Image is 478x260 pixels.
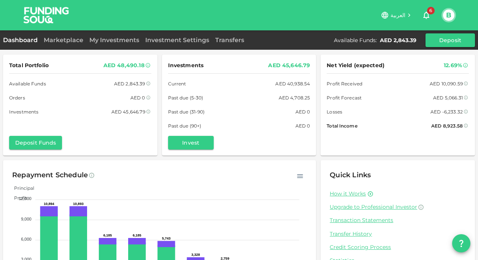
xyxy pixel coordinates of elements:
a: Transaction Statements [330,217,466,224]
tspan: 9,000 [21,217,32,221]
a: Investment Settings [142,36,212,44]
div: AED 2,843.39 [114,80,145,88]
span: Principal [8,185,34,191]
a: Marketplace [41,36,86,44]
span: Quick Links [330,171,371,179]
div: Repayment Schedule [12,169,88,181]
a: Credit Scoring Process [330,244,466,251]
button: question [452,234,470,252]
a: My Investments [86,36,142,44]
div: Available Funds : [334,36,377,44]
a: How it Works [330,190,366,197]
div: AED 0 [130,94,145,102]
span: Past due (5-30) [168,94,203,102]
div: AED 0 [295,122,310,130]
div: AED 45,646.79 [111,108,145,116]
span: Orders [9,94,25,102]
span: Investments [9,108,38,116]
div: AED 10,090.59 [430,80,463,88]
span: Available Funds [9,80,46,88]
tspan: 6,000 [21,237,32,241]
button: Invest [168,136,214,150]
div: AED 40,938.54 [275,80,310,88]
button: 6 [419,8,434,23]
div: AED 45,646.79 [268,61,310,70]
span: Profit Forecast [327,94,362,102]
span: Total Income [327,122,357,130]
span: Net Yield (expected) [327,61,384,70]
div: 12.69% [444,61,462,70]
span: Investments [168,61,203,70]
span: 6 [427,7,435,14]
div: AED 5,066.31 [433,94,463,102]
span: Losses [327,108,342,116]
button: B [443,9,454,21]
tspan: 12,000 [19,196,32,201]
div: AED -6,233.32 [430,108,463,116]
div: AED 48,490.18 [103,61,145,70]
span: Current [168,80,186,88]
span: Total Portfolio [9,61,49,70]
div: AED 2,843.39 [380,36,416,44]
div: AED 0 [295,108,310,116]
a: Transfer History [330,230,466,238]
div: AED 8,923.58 [431,122,463,130]
span: Upgrade to Professional Investor [330,203,417,210]
span: العربية [391,12,406,19]
span: Profit [8,195,27,201]
span: Past due (31-90) [168,108,205,116]
a: Transfers [212,36,247,44]
button: Deposit [426,33,475,47]
div: AED 4,708.25 [279,94,310,102]
a: Upgrade to Professional Investor [330,203,466,211]
span: Profit Received [327,80,362,88]
span: Past due (90+) [168,122,202,130]
button: Deposit Funds [9,136,62,150]
a: Dashboard [3,36,41,44]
